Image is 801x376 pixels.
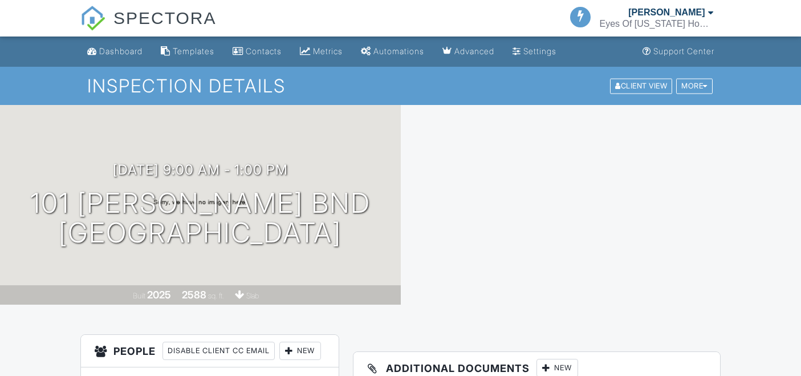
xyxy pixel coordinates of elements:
div: 2025 [147,289,171,301]
a: Contacts [228,41,286,62]
div: Client View [610,78,672,94]
div: Templates [173,46,214,56]
h3: [DATE] 9:00 am - 1:00 pm [113,162,288,177]
div: Automations [373,46,424,56]
a: Client View [609,81,675,90]
h1: 101 [PERSON_NAME] Bnd [GEOGRAPHIC_DATA] [30,188,371,249]
div: Settings [523,46,556,56]
a: Support Center [638,41,719,62]
a: Templates [156,41,219,62]
div: 2588 [182,289,206,301]
span: SPECTORA [113,6,217,30]
div: Metrics [313,46,343,56]
a: Automations (Basic) [356,41,429,62]
span: slab [246,292,259,300]
a: SPECTORA [80,17,217,38]
div: Contacts [246,46,282,56]
a: Metrics [295,41,347,62]
div: [PERSON_NAME] [628,7,705,18]
span: sq. ft. [208,292,224,300]
h3: People [81,335,339,367]
div: More [676,78,713,94]
img: The Best Home Inspection Software - Spectora [80,6,105,31]
span: Built [133,292,145,300]
div: Advanced [454,46,494,56]
a: Dashboard [83,41,147,62]
a: Settings [508,41,561,62]
div: New [279,342,321,360]
div: Dashboard [99,46,143,56]
h1: Inspection Details [87,76,713,96]
div: Disable Client CC Email [162,342,275,360]
div: Eyes Of Texas Home Inspections [600,18,714,30]
div: Support Center [653,46,714,56]
a: Advanced [438,41,499,62]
